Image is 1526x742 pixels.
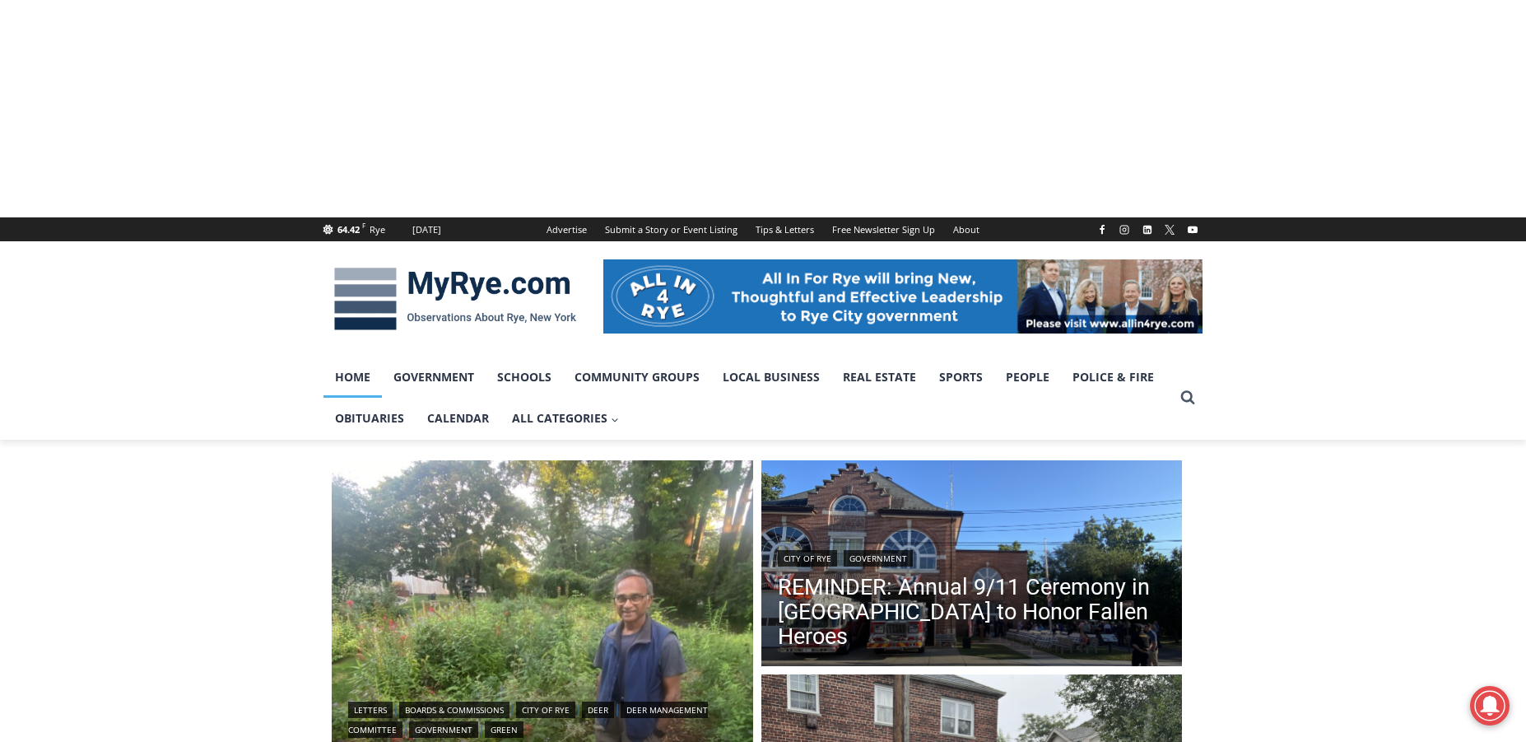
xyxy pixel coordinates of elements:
[412,222,441,237] div: [DATE]
[1173,383,1203,413] button: View Search Form
[761,460,1183,671] img: (PHOTO: The City of Rye 9-11 ceremony on Wednesday, September 11, 2024. It was the 23rd anniversa...
[362,221,365,230] span: F
[337,223,360,236] span: 64.42
[747,217,823,241] a: Tips & Letters
[370,222,385,237] div: Rye
[823,217,944,241] a: Free Newsletter Sign Up
[382,357,486,398] a: Government
[348,698,737,738] div: | | | | | |
[844,550,913,567] a: Government
[516,702,575,718] a: City of Rye
[603,259,1203,334] img: All in for Rye
[537,217,596,241] a: Advertise
[486,357,563,398] a: Schools
[323,357,1173,440] nav: Primary Navigation
[323,256,587,342] img: MyRye.com
[409,721,478,738] a: Government
[537,217,989,241] nav: Secondary Navigation
[778,550,837,567] a: City of Rye
[1138,220,1157,240] a: Linkedin
[778,547,1166,567] div: |
[831,357,928,398] a: Real Estate
[1061,357,1165,398] a: Police & Fire
[1092,220,1112,240] a: Facebook
[512,409,619,427] span: All Categories
[596,217,747,241] a: Submit a Story or Event Listing
[1160,220,1179,240] a: X
[944,217,989,241] a: About
[1183,220,1203,240] a: YouTube
[778,575,1166,649] a: REMINDER: Annual 9/11 Ceremony in [GEOGRAPHIC_DATA] to Honor Fallen Heroes
[323,398,416,439] a: Obituaries
[500,398,630,439] a: All Categories
[761,460,1183,671] a: Read More REMINDER: Annual 9/11 Ceremony in Rye to Honor Fallen Heroes
[416,398,500,439] a: Calendar
[485,721,523,738] a: Green
[1114,220,1134,240] a: Instagram
[563,357,711,398] a: Community Groups
[323,357,382,398] a: Home
[582,702,614,718] a: Deer
[399,702,509,718] a: Boards & Commissions
[348,702,393,718] a: Letters
[711,357,831,398] a: Local Business
[994,357,1061,398] a: People
[928,357,994,398] a: Sports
